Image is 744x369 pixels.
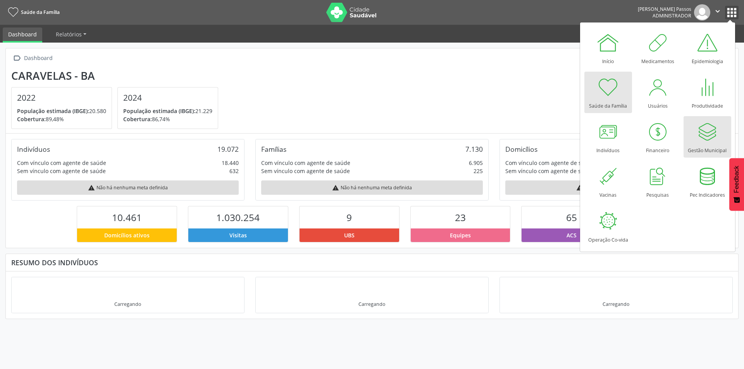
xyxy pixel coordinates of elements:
[216,211,260,224] span: 1.030.254
[123,107,212,115] p: 21.229
[474,167,483,175] div: 225
[505,167,594,175] div: Sem vínculo com agente de saúde
[634,27,682,69] a: Medicamentos
[584,27,632,69] a: Início
[123,115,152,123] span: Cobertura:
[22,53,54,64] div: Dashboard
[332,184,339,191] i: warning
[3,27,42,43] a: Dashboard
[584,161,632,202] a: Vacinas
[21,9,60,15] span: Saúde da Família
[465,145,483,153] div: 7.130
[733,166,740,193] span: Feedback
[17,93,106,103] h4: 2022
[566,211,577,224] span: 65
[17,107,89,115] span: População estimada (IBGE):
[684,116,731,158] a: Gestão Municipal
[88,184,95,191] i: warning
[217,145,239,153] div: 19.072
[11,53,54,64] a:  Dashboard
[729,158,744,211] button: Feedback - Mostrar pesquisa
[684,72,731,113] a: Produtividade
[450,231,471,239] span: Equipes
[346,211,352,224] span: 9
[17,167,106,175] div: Sem vínculo com agente de saúde
[5,6,60,19] a: Saúde da Família
[11,53,22,64] i: 
[584,116,632,158] a: Indivíduos
[17,107,106,115] p: 20.580
[261,145,286,153] div: Famílias
[653,12,691,19] span: Administrador
[112,211,142,224] span: 10.461
[123,93,212,103] h4: 2024
[56,31,82,38] span: Relatórios
[11,69,224,82] div: Caravelas - BA
[505,159,594,167] div: Com vínculo com agente de saúde
[455,211,466,224] span: 23
[17,115,106,123] p: 89,48%
[229,231,247,239] span: Visitas
[505,145,537,153] div: Domicílios
[710,4,725,21] button: 
[261,159,350,167] div: Com vínculo com agente de saúde
[725,6,739,19] button: apps
[634,116,682,158] a: Financeiro
[634,161,682,202] a: Pesquisas
[17,180,239,195] div: Não há nenhuma meta definida
[576,184,583,191] i: warning
[229,167,239,175] div: 632
[114,301,141,307] div: Carregando
[123,115,212,123] p: 86,74%
[505,180,727,195] div: Não há nenhuma meta definida
[713,7,722,15] i: 
[469,159,483,167] div: 6.905
[17,159,106,167] div: Com vínculo com agente de saúde
[567,231,577,239] span: ACS
[222,159,239,167] div: 18.440
[684,161,731,202] a: Pec Indicadores
[50,27,92,41] a: Relatórios
[603,301,629,307] div: Carregando
[584,206,632,247] a: Operação Co-vida
[584,72,632,113] a: Saúde da Família
[104,231,150,239] span: Domicílios ativos
[261,180,483,195] div: Não há nenhuma meta definida
[17,145,50,153] div: Indivíduos
[11,258,733,267] div: Resumo dos indivíduos
[344,231,355,239] span: UBS
[261,167,350,175] div: Sem vínculo com agente de saúde
[694,4,710,21] img: img
[358,301,385,307] div: Carregando
[123,107,195,115] span: População estimada (IBGE):
[638,6,691,12] div: [PERSON_NAME] Passos
[17,115,46,123] span: Cobertura:
[634,72,682,113] a: Usuários
[684,27,731,69] a: Epidemiologia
